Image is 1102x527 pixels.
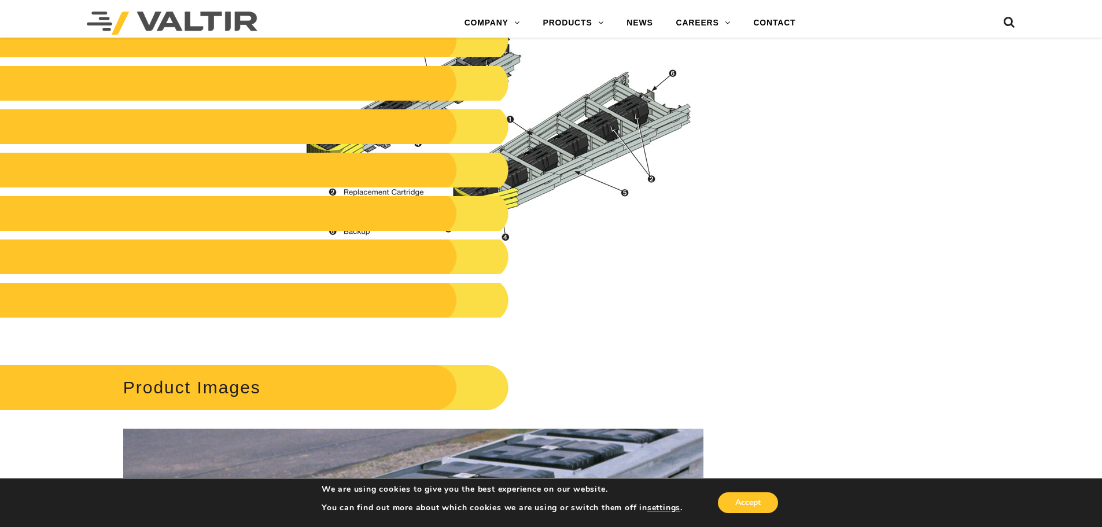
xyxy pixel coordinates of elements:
button: Accept [718,492,778,513]
a: COMPANY [453,12,532,35]
p: We are using cookies to give you the best experience on our website. [322,484,683,495]
a: PRODUCTS [532,12,616,35]
a: CONTACT [742,12,807,35]
button: settings [647,503,680,513]
a: NEWS [615,12,664,35]
p: You can find out more about which cookies we are using or switch them off in . [322,503,683,513]
img: Valtir [87,12,257,35]
a: CAREERS [665,12,742,35]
